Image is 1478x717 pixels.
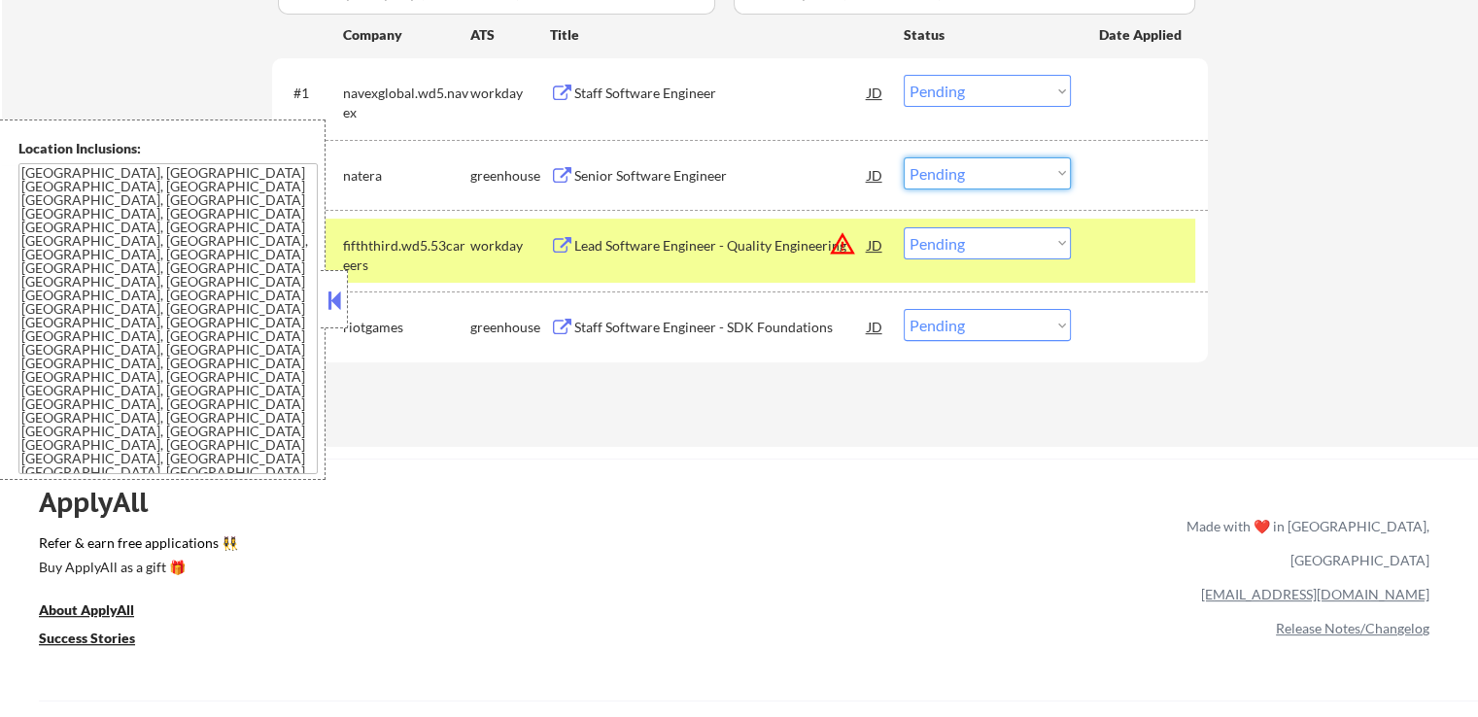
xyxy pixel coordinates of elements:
div: navexglobal.wd5.navex [343,84,470,121]
div: riotgames [343,318,470,337]
div: greenhouse [470,318,550,337]
u: Success Stories [39,630,135,646]
div: Status [904,17,1071,51]
div: ATS [470,25,550,45]
div: Senior Software Engineer [574,166,868,186]
div: greenhouse [470,166,550,186]
div: Staff Software Engineer [574,84,868,103]
a: Success Stories [39,628,161,652]
div: Lead Software Engineer - Quality Engineering [574,236,868,256]
div: Location Inclusions: [18,139,318,158]
div: workday [470,84,550,103]
div: fifththird.wd5.53careers [343,236,470,274]
div: Title [550,25,885,45]
div: Company [343,25,470,45]
a: Release Notes/Changelog [1276,620,1429,636]
div: JD [866,309,885,344]
div: natera [343,166,470,186]
div: JD [866,227,885,262]
div: workday [470,236,550,256]
a: Buy ApplyAll as a gift 🎁 [39,557,233,581]
u: About ApplyAll [39,601,134,618]
a: [EMAIL_ADDRESS][DOMAIN_NAME] [1201,586,1429,602]
div: JD [866,75,885,110]
a: Refer & earn free applications 👯‍♀️ [39,536,780,557]
a: About ApplyAll [39,599,161,624]
div: JD [866,157,885,192]
div: Date Applied [1099,25,1185,45]
div: #1 [293,84,327,103]
div: Buy ApplyAll as a gift 🎁 [39,561,233,574]
div: ApplyAll [39,486,170,519]
div: Made with ❤️ in [GEOGRAPHIC_DATA], [GEOGRAPHIC_DATA] [1179,509,1429,577]
button: warning_amber [829,230,856,257]
div: Staff Software Engineer - SDK Foundations [574,318,868,337]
